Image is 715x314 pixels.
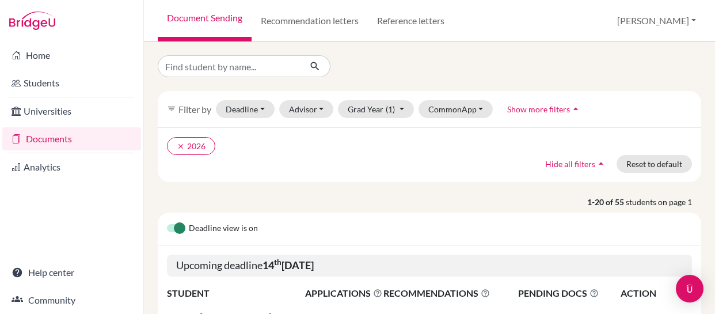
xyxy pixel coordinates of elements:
span: (1) [386,104,395,114]
th: ACTION [620,286,692,301]
span: PENDING DOCS [518,286,619,300]
i: filter_list [167,104,176,114]
span: Filter by [178,104,211,115]
button: [PERSON_NAME] [612,10,701,32]
sup: th [274,258,282,267]
a: Analytics [2,156,141,179]
a: Students [2,71,141,94]
button: Reset to default [617,155,692,173]
input: Find student by name... [158,55,301,77]
button: Hide all filtersarrow_drop_up [535,155,617,173]
span: RECOMMENDATIONS [383,286,490,300]
a: Help center [2,261,141,284]
button: clear2026 [167,137,215,155]
span: APPLICATIONS [305,286,382,300]
h5: Upcoming deadline [167,255,692,277]
span: Hide all filters [545,159,595,169]
button: Advisor [279,100,334,118]
button: Show more filtersarrow_drop_up [497,100,591,118]
button: CommonApp [419,100,493,118]
i: arrow_drop_up [595,158,607,169]
span: Deadline view is on [189,222,258,236]
th: STUDENT [167,286,305,301]
a: Community [2,289,141,312]
a: Universities [2,100,141,123]
div: Open Intercom Messenger [676,275,703,302]
b: 14 [DATE] [263,259,314,271]
a: Home [2,44,141,67]
button: Grad Year(1) [338,100,414,118]
span: Show more filters [507,104,570,114]
button: Deadline [216,100,275,118]
a: Documents [2,127,141,150]
strong: 1-20 of 55 [587,196,626,208]
i: arrow_drop_up [570,103,581,115]
img: Bridge-U [9,12,55,30]
span: students on page 1 [626,196,701,208]
i: clear [177,142,185,150]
